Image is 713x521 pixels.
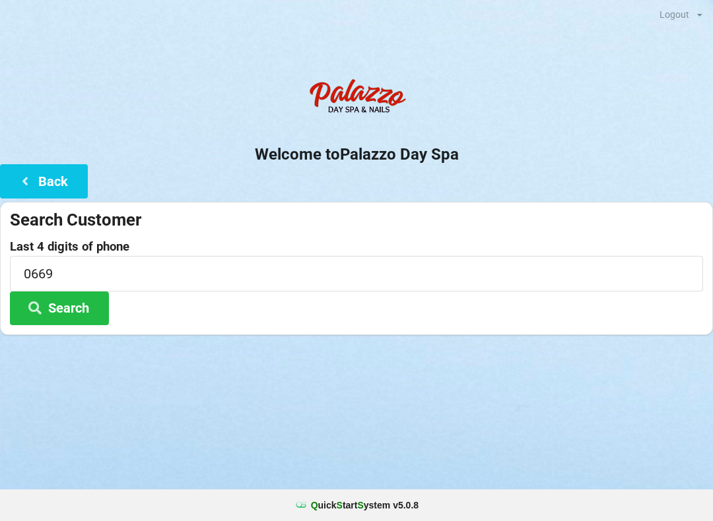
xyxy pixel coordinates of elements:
img: favicon.ico [294,499,308,512]
img: PalazzoDaySpaNails-Logo.png [304,72,409,125]
span: S [357,500,363,510]
input: 0000 [10,256,703,291]
div: Search Customer [10,209,703,231]
label: Last 4 digits of phone [10,240,703,253]
span: Q [311,500,318,510]
div: Logout [660,10,689,19]
button: Search [10,291,109,325]
b: uick tart ystem v 5.0.8 [311,499,419,512]
span: S [337,500,343,510]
